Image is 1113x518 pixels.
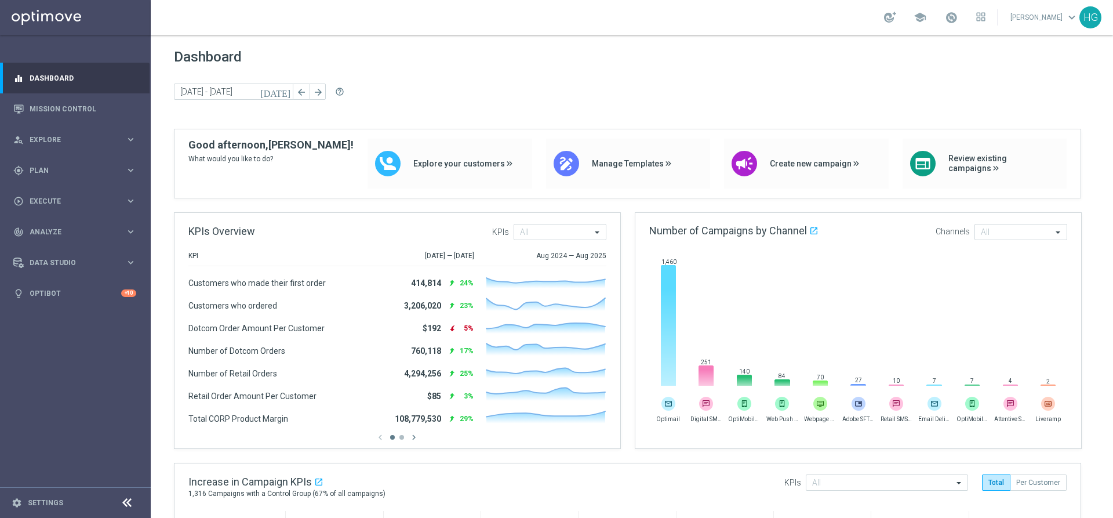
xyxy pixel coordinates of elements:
[13,135,137,144] button: person_search Explore keyboard_arrow_right
[125,195,136,207] i: keyboard_arrow_right
[125,257,136,268] i: keyboard_arrow_right
[1009,9,1079,26] a: [PERSON_NAME]keyboard_arrow_down
[30,259,125,266] span: Data Studio
[1065,11,1078,24] span: keyboard_arrow_down
[30,93,136,124] a: Mission Control
[13,288,24,299] i: lightbulb
[13,166,137,175] button: gps_fixed Plan keyboard_arrow_right
[13,227,137,237] button: track_changes Analyze keyboard_arrow_right
[13,165,24,176] i: gps_fixed
[13,104,137,114] button: Mission Control
[121,289,136,297] div: +10
[13,278,136,309] div: Optibot
[1079,6,1101,28] div: HG
[13,165,125,176] div: Plan
[28,499,63,506] a: Settings
[13,63,136,93] div: Dashboard
[13,135,125,145] div: Explore
[13,93,136,124] div: Mission Control
[30,136,125,143] span: Explore
[30,198,125,205] span: Execute
[13,227,24,237] i: track_changes
[13,197,137,206] button: play_circle_outline Execute keyboard_arrow_right
[125,226,136,237] i: keyboard_arrow_right
[13,289,137,298] button: lightbulb Optibot +10
[13,196,24,207] i: play_circle_outline
[13,135,24,145] i: person_search
[30,63,136,93] a: Dashboard
[13,258,125,268] div: Data Studio
[13,196,125,207] div: Execute
[13,227,125,237] div: Analyze
[30,167,125,174] span: Plan
[13,73,24,84] i: equalizer
[125,134,136,145] i: keyboard_arrow_right
[30,278,121,309] a: Optibot
[30,229,125,236] span: Analyze
[13,258,137,267] button: Data Studio keyboard_arrow_right
[914,11,926,24] span: school
[125,165,136,176] i: keyboard_arrow_right
[12,498,22,508] i: settings
[13,74,137,83] button: equalizer Dashboard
